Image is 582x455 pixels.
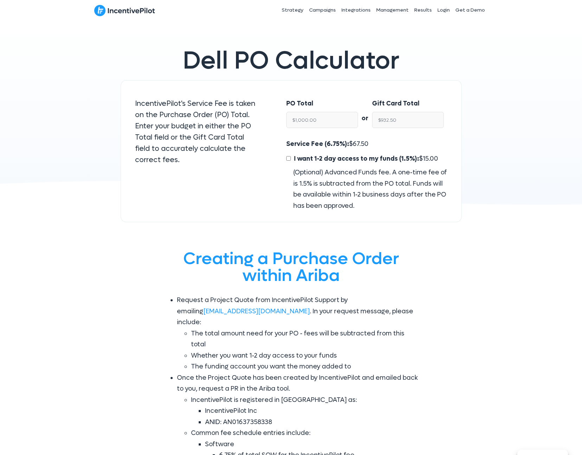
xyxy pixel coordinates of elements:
li: ANID: AN01637358338 [205,417,420,428]
a: Campaigns [306,1,339,19]
span: Creating a Purchase Order within Ariba [183,248,399,287]
div: or [358,98,372,124]
a: Strategy [279,1,306,19]
img: IncentivePilot [94,5,155,17]
li: IncentivePilot Inc [205,405,420,417]
span: Dell PO Calculator [183,45,399,77]
a: Integrations [339,1,373,19]
a: Management [373,1,411,19]
a: Get a Demo [453,1,488,19]
span: I want 1-2 day access to my funds (1.5%): [294,155,419,163]
nav: Header Menu [231,1,488,19]
span: 67.50 [353,140,369,148]
li: IncentivePilot is registered in [GEOGRAPHIC_DATA] as: [191,395,420,428]
span: Service Fee (6.75%): [286,140,349,148]
a: Login [435,1,453,19]
label: PO Total [286,98,313,109]
span: 15.00 [423,155,438,163]
li: The funding account you want the money added to [191,361,420,372]
a: Results [411,1,435,19]
li: Request a Project Quote from IncentivePilot Support by emailing . In your request message, please... [177,295,420,372]
input: I want 1-2 day access to my funds (1.5%):$15.00 [286,156,291,161]
a: [EMAIL_ADDRESS][DOMAIN_NAME] [203,307,310,315]
span: $ [292,155,438,163]
label: Gift Card Total [372,98,420,109]
div: $ [286,139,447,211]
p: IncentivePilot's Service Fee is taken on the Purchase Order (PO) Total. Enter your budget in eith... [135,98,258,166]
div: (Optional) Advanced Funds fee. A one-time fee of is 1.5% is subtracted from the PO total. Funds w... [286,167,447,211]
li: The total amount need for your PO - fees will be subtracted from this total [191,328,420,350]
li: Whether you want 1-2 day access to your funds [191,350,420,361]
